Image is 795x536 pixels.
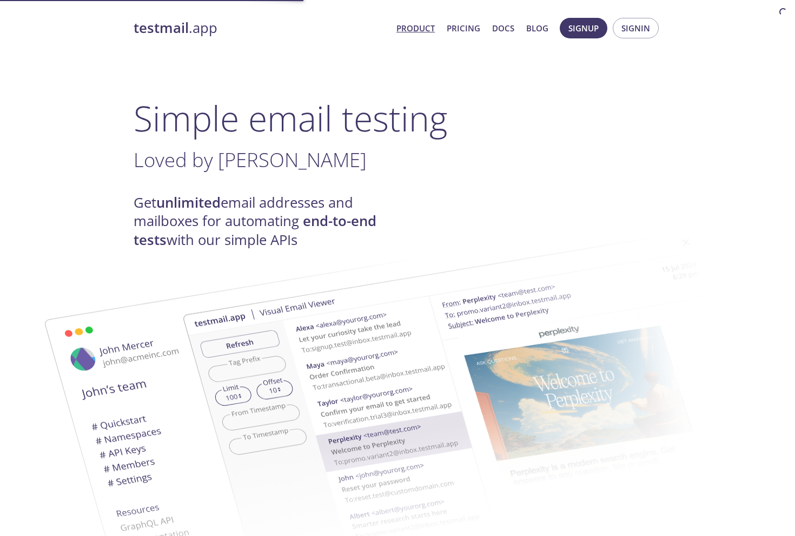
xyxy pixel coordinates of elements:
[621,21,650,35] span: Signin
[447,21,480,35] a: Pricing
[613,18,659,38] button: Signin
[560,18,607,38] button: Signup
[134,194,398,249] h4: Get email addresses and mailboxes for automating with our simple APIs
[568,21,599,35] span: Signup
[492,21,514,35] a: Docs
[156,193,221,212] strong: unlimited
[134,211,376,249] strong: end-to-end tests
[134,19,388,37] a: testmail.app
[526,21,548,35] a: Blog
[134,97,661,139] h1: Simple email testing
[396,21,435,35] a: Product
[134,18,189,37] strong: testmail
[134,146,367,173] span: Loved by [PERSON_NAME]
